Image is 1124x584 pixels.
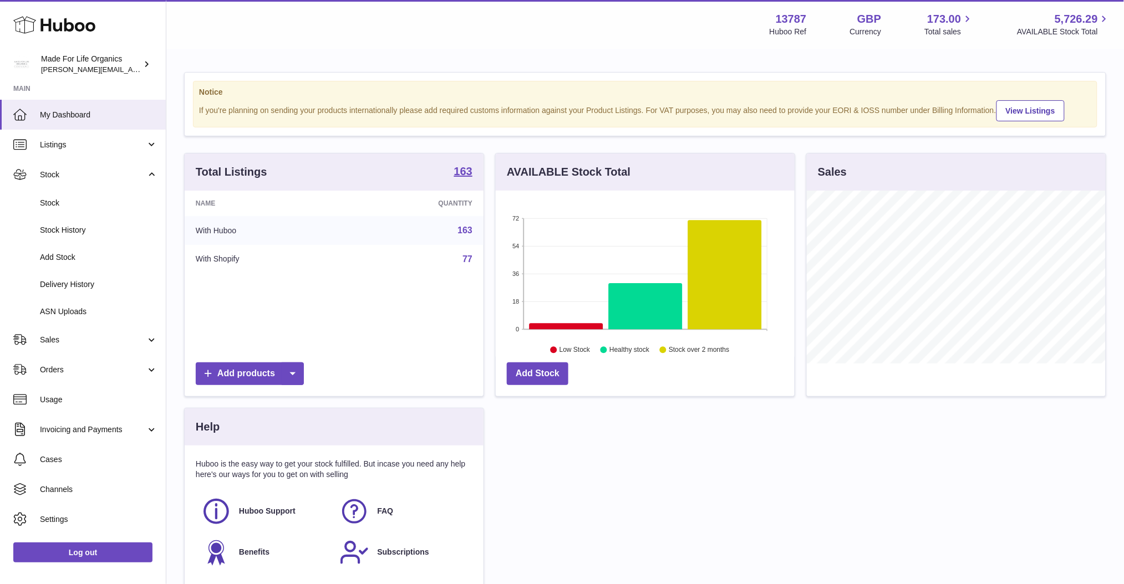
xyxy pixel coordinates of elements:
[40,395,157,405] span: Usage
[40,140,146,150] span: Listings
[40,335,146,345] span: Sales
[40,306,157,317] span: ASN Uploads
[40,365,146,375] span: Orders
[196,459,472,480] p: Huboo is the easy way to get your stock fulfilled. But incase you need any help here's our ways f...
[13,542,152,562] a: Log out
[560,346,591,354] text: Low Stock
[239,547,269,557] span: Benefits
[512,298,519,305] text: 18
[507,362,568,385] a: Add Stock
[40,279,157,290] span: Delivery History
[185,216,346,245] td: With Huboo
[196,419,220,434] h3: Help
[40,198,157,208] span: Stock
[201,537,328,567] a: Benefits
[669,346,729,354] text: Stock over 2 months
[40,454,157,465] span: Cases
[1017,12,1111,37] a: 5,726.29 AVAILABLE Stock Total
[516,326,519,332] text: 0
[339,496,466,526] a: FAQ
[377,506,393,516] span: FAQ
[818,165,847,180] h3: Sales
[454,166,472,177] strong: 163
[40,110,157,120] span: My Dashboard
[40,225,157,235] span: Stock History
[185,245,346,274] td: With Shopify
[462,254,472,264] a: 77
[346,191,484,216] th: Quantity
[924,27,974,37] span: Total sales
[377,547,429,557] span: Subscriptions
[41,54,141,75] div: Made For Life Organics
[41,65,282,74] span: [PERSON_NAME][EMAIL_ADDRESS][PERSON_NAME][DOMAIN_NAME]
[40,252,157,263] span: Add Stock
[1055,12,1098,27] span: 5,726.29
[40,424,146,435] span: Invoicing and Payments
[40,170,146,180] span: Stock
[199,87,1091,98] strong: Notice
[185,191,346,216] th: Name
[857,12,881,27] strong: GBP
[512,270,519,277] text: 36
[201,496,328,526] a: Huboo Support
[196,362,304,385] a: Add products
[507,165,630,180] h3: AVAILABLE Stock Total
[924,12,974,37] a: 173.00 Total sales
[239,506,296,516] span: Huboo Support
[457,226,472,235] a: 163
[770,27,807,37] div: Huboo Ref
[454,166,472,179] a: 163
[1017,27,1111,37] span: AVAILABLE Stock Total
[196,165,267,180] h3: Total Listings
[996,100,1065,121] a: View Listings
[512,243,519,249] text: 54
[40,484,157,495] span: Channels
[609,346,650,354] text: Healthy stock
[927,12,961,27] span: 173.00
[776,12,807,27] strong: 13787
[339,537,466,567] a: Subscriptions
[850,27,882,37] div: Currency
[199,99,1091,121] div: If you're planning on sending your products internationally please add required customs informati...
[40,514,157,525] span: Settings
[512,215,519,222] text: 72
[13,56,30,73] img: geoff.winwood@madeforlifeorganics.com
